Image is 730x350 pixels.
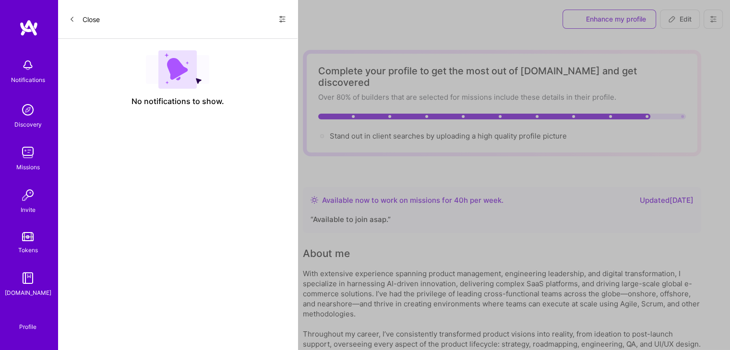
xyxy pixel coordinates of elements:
[146,50,209,89] img: empty
[16,312,40,331] a: Profile
[16,162,40,172] div: Missions
[18,245,38,255] div: Tokens
[5,288,51,298] div: [DOMAIN_NAME]
[14,119,42,129] div: Discovery
[18,186,37,205] img: Invite
[18,56,37,75] img: bell
[21,205,36,215] div: Invite
[11,75,45,85] div: Notifications
[18,268,37,288] img: guide book
[69,12,100,27] button: Close
[132,96,224,106] span: No notifications to show.
[19,322,36,331] div: Profile
[18,143,37,162] img: teamwork
[19,19,38,36] img: logo
[18,100,37,119] img: discovery
[22,232,34,241] img: tokens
